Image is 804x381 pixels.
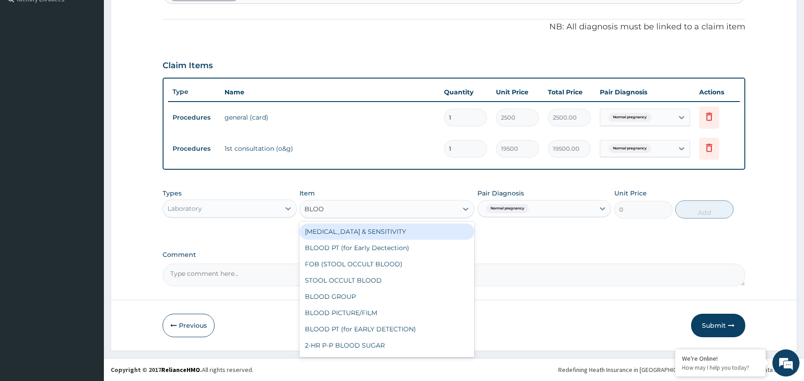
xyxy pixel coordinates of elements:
button: Previous [163,314,215,337]
label: Unit Price [614,189,647,198]
h3: Claim Items [163,61,213,71]
th: Unit Price [491,83,543,101]
td: 1st consultation (o&g) [220,139,439,158]
td: Procedures [168,109,220,126]
strong: Copyright © 2017 . [111,366,202,374]
div: Minimize live chat window [148,5,170,26]
div: [MEDICAL_DATA] & SENSITIVITY [299,223,474,240]
td: Procedures [168,140,220,157]
div: We're Online! [682,354,759,362]
img: d_794563401_company_1708531726252_794563401 [17,45,37,68]
a: RelianceHMO [161,366,200,374]
div: Chat with us now [47,51,152,62]
th: Actions [695,83,740,101]
th: Pair Diagnosis [595,83,695,101]
span: Normal pregnancy [486,204,529,213]
div: 2-HR P-P BLOOD SUGAR [299,337,474,353]
button: Add [675,200,734,218]
div: Redefining Heath Insurance in [GEOGRAPHIC_DATA] using Telemedicine and Data Science! [558,365,797,374]
th: Type [168,84,220,100]
td: general (card) [220,108,439,126]
div: BLOOD PT (for EARLY DETECTION) [299,321,474,337]
button: Submit [691,314,745,337]
th: Name [220,83,439,101]
label: Comment [163,251,745,259]
div: Laboratory [168,204,202,213]
footer: All rights reserved. [104,358,804,381]
p: NB: All diagnosis must be linked to a claim item [163,21,745,33]
div: BLOOD GROUP [299,288,474,305]
textarea: Type your message and hit 'Enter' [5,246,172,278]
span: We're online! [52,114,125,205]
div: STOOL OCCULT BLOOD [299,272,474,288]
label: Item [299,189,315,198]
span: Normal pregnancy [608,113,651,122]
label: Pair Diagnosis [477,189,524,198]
div: BLOOD PICTURE/FILM [299,305,474,321]
div: BLOOD PT (for Early Dectection) [299,240,474,256]
th: Quantity [439,83,491,101]
label: Types [163,190,182,197]
th: Total Price [543,83,595,101]
div: FASTING BLOOD SUGAR (FBS) [299,353,474,370]
span: Normal pregnancy [608,144,651,153]
div: FOB (STOOL OCCULT BLOOD) [299,256,474,272]
p: How may I help you today? [682,364,759,372]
